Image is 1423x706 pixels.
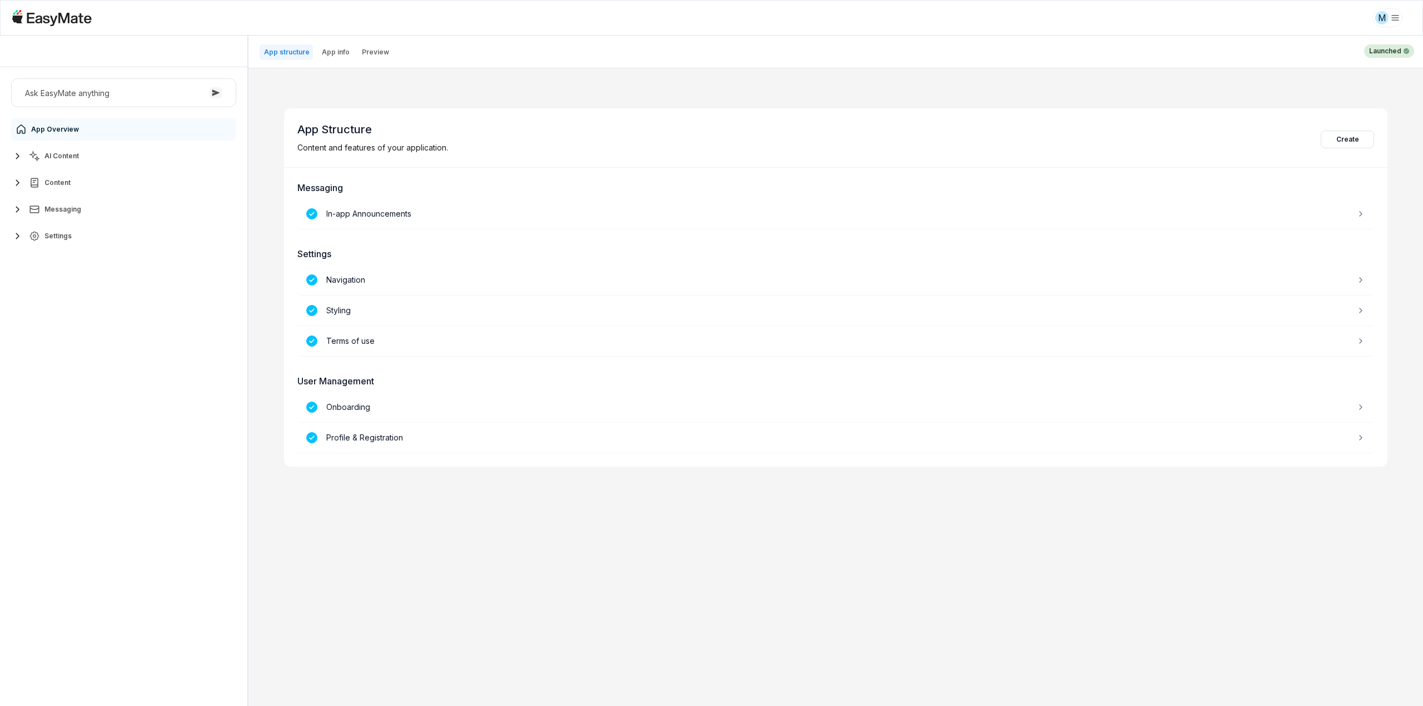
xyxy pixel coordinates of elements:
[326,432,403,444] p: Profile & Registration
[297,296,1374,326] a: Styling
[297,247,1374,261] h3: Settings
[1375,11,1389,24] div: M
[11,145,236,167] button: AI Content
[1369,46,1401,56] p: Launched
[297,326,1374,357] a: Terms of use
[362,48,389,57] p: Preview
[44,205,81,214] span: Messaging
[326,401,370,413] p: Onboarding
[11,172,236,194] button: Content
[326,274,365,286] p: Navigation
[11,78,236,107] button: Ask EasyMate anything
[297,423,1374,453] a: Profile & Registration
[297,199,1374,229] a: In-app Announcements
[322,48,350,57] p: App info
[297,374,1374,388] h3: User Management
[44,152,79,161] span: AI Content
[326,335,375,347] p: Terms of use
[264,48,310,57] p: App structure
[297,392,1374,423] a: Onboarding
[297,122,448,137] p: App Structure
[11,198,236,221] button: Messaging
[1321,131,1374,148] button: Create
[31,125,79,134] span: App Overview
[297,265,1374,296] a: Navigation
[44,232,72,241] span: Settings
[11,118,236,141] a: App Overview
[326,208,411,220] p: In-app Announcements
[297,181,1374,194] h3: Messaging
[44,178,71,187] span: Content
[11,225,236,247] button: Settings
[297,142,448,154] p: Content and features of your application.
[326,304,351,317] p: Styling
